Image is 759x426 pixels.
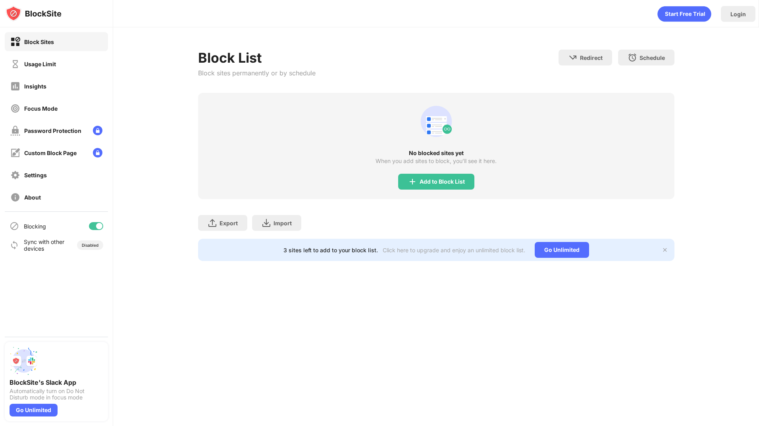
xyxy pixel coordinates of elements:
[220,220,238,226] div: Export
[24,238,65,252] div: Sync with other devices
[24,223,46,230] div: Blocking
[24,83,46,90] div: Insights
[10,221,19,231] img: blocking-icon.svg
[93,148,102,157] img: lock-menu.svg
[10,388,103,401] div: Automatically turn on Do Not Disturb mode in focus mode
[535,242,589,258] div: Go Unlimited
[10,81,20,91] img: insights-off.svg
[417,102,455,140] div: animation
[6,6,62,21] img: logo-blocksite.svg
[24,105,58,112] div: Focus Mode
[24,150,77,156] div: Custom Block Page
[376,158,497,164] div: When you add sites to block, you’ll see it here.
[24,38,54,45] div: Block Sites
[10,148,20,158] img: customize-block-page-off.svg
[10,347,38,375] img: push-slack.svg
[10,59,20,69] img: time-usage-off.svg
[10,126,20,136] img: password-protection-off.svg
[10,170,20,180] img: settings-off.svg
[10,192,20,202] img: about-off.svg
[24,61,56,67] div: Usage Limit
[198,69,316,77] div: Block sites permanently or by schedule
[657,6,711,22] div: animation
[10,378,103,386] div: BlockSite's Slack App
[10,37,20,47] img: block-on.svg
[24,194,41,201] div: About
[10,404,58,416] div: Go Unlimited
[93,126,102,135] img: lock-menu.svg
[274,220,292,226] div: Import
[198,50,316,66] div: Block List
[420,178,465,185] div: Add to Block List
[283,247,378,253] div: 3 sites left to add to your block list.
[24,172,47,178] div: Settings
[10,104,20,113] img: focus-off.svg
[662,247,668,253] img: x-button.svg
[596,8,751,89] iframe: Sign in with Google Dialog
[10,240,19,250] img: sync-icon.svg
[82,243,98,248] div: Disabled
[580,54,603,61] div: Redirect
[198,150,674,156] div: No blocked sites yet
[24,127,81,134] div: Password Protection
[383,247,525,253] div: Click here to upgrade and enjoy an unlimited block list.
